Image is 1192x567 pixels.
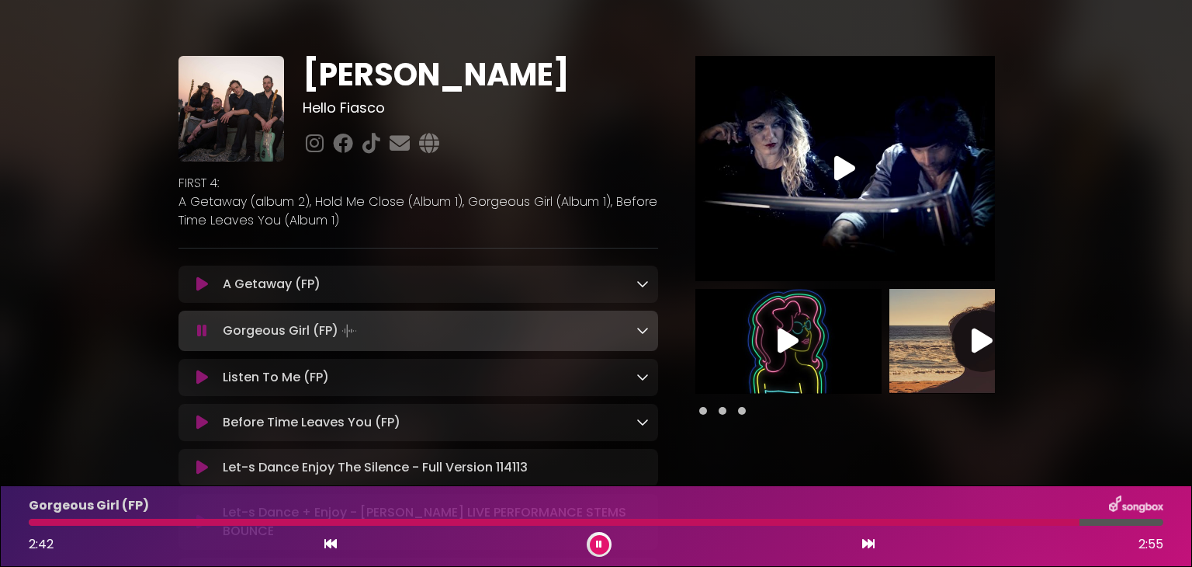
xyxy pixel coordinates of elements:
h3: Hello Fiasco [303,99,657,117]
p: Before Time Leaves You (FP) [223,413,400,432]
p: Gorgeous Girl (FP) [29,496,149,515]
img: waveform4.gif [338,320,360,342]
p: Let-s Dance Enjoy The Silence - Full Version 114113 [223,458,528,477]
img: EXJLrnqQRf2NncmboJjL [178,56,284,162]
span: 2:55 [1138,535,1163,554]
p: FIRST 4: [178,174,658,193]
h1: [PERSON_NAME] [303,56,657,93]
img: Video Thumbnail [695,289,882,394]
p: Gorgeous Girl (FP) [223,320,360,342]
p: A Getaway (album 2), Hold Me Close (Album 1), Gorgeous Girl (Album 1), Before Time Leaves You (Al... [178,193,658,230]
img: Video Thumbnail [695,56,995,281]
p: A Getaway (FP) [223,275,321,294]
p: Listen To Me (FP) [223,368,329,387]
span: 2:42 [29,535,54,553]
img: Video Thumbnail [889,289,1076,394]
img: songbox-logo-white.png [1109,496,1163,516]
